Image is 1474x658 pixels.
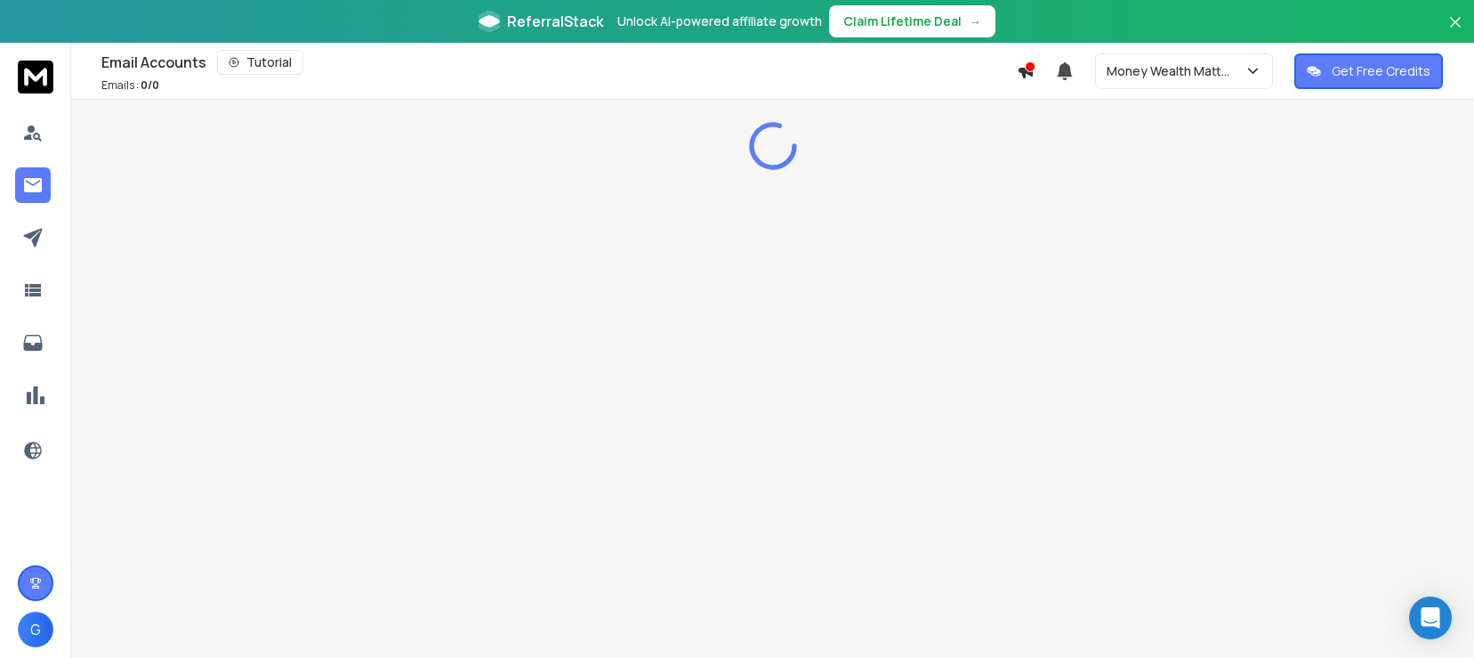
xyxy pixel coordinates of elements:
[507,11,603,32] span: ReferralStack
[1444,11,1467,53] button: Close banner
[217,50,303,75] button: Tutorial
[829,5,995,37] button: Claim Lifetime Deal→
[18,612,53,647] button: G
[1409,597,1452,639] div: Open Intercom Messenger
[141,77,159,93] span: 0 / 0
[969,12,981,30] span: →
[1107,62,1244,80] p: Money Wealth Matters
[101,50,1017,75] div: Email Accounts
[101,78,159,93] p: Emails :
[1294,53,1443,89] button: Get Free Credits
[1332,62,1430,80] p: Get Free Credits
[617,12,822,30] p: Unlock AI-powered affiliate growth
